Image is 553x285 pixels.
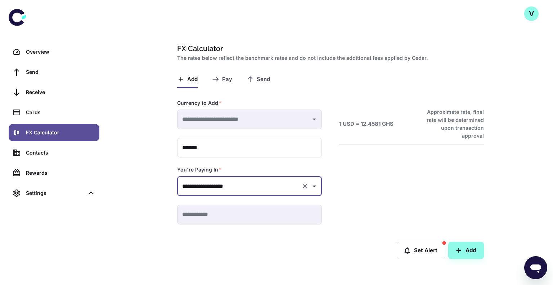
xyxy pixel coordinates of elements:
button: Clear [300,181,310,191]
div: Rewards [26,169,95,177]
div: FX Calculator [26,129,95,137]
button: Add [448,242,484,259]
div: Overview [26,48,95,56]
h2: The rates below reflect the benchmark rates and do not include the additional fees applied by Cedar. [177,54,481,62]
a: Cards [9,104,99,121]
div: Settings [26,189,84,197]
h1: FX Calculator [177,43,481,54]
h6: Approximate rate, final rate will be determined upon transaction approval [419,108,484,140]
span: Send [257,76,270,83]
a: Send [9,63,99,81]
div: Receive [26,88,95,96]
a: FX Calculator [9,124,99,141]
span: Add [187,76,198,83]
a: Rewards [9,164,99,182]
button: Set Alert [397,242,445,259]
div: Contacts [26,149,95,157]
a: Contacts [9,144,99,161]
button: V [524,6,539,21]
span: Pay [222,76,232,83]
a: Receive [9,84,99,101]
label: You're Paying In [177,166,222,173]
label: Currency to Add [177,99,222,107]
div: Send [26,68,95,76]
div: Settings [9,184,99,202]
h6: 1 USD = 12.4581 GHS [339,120,394,128]
a: Overview [9,43,99,61]
button: Open [309,181,319,191]
iframe: Button to launch messaging window [524,256,547,279]
div: Cards [26,108,95,116]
